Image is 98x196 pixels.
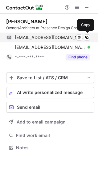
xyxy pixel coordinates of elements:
[6,116,94,127] button: Add to email campaign
[6,25,94,31] div: Owner/Architect at Presence Design Group
[17,90,83,95] span: AI write personalized message
[6,131,94,140] button: Find work email
[6,143,94,152] button: Notes
[6,87,94,98] button: AI write personalized message
[6,4,43,11] img: ContactOut v5.3.10
[6,102,94,113] button: Send email
[17,105,40,110] span: Send email
[6,72,94,83] button: save-profile-one-click
[6,18,47,25] div: [PERSON_NAME]
[66,54,90,60] button: Reveal Button
[15,35,85,40] span: [EMAIL_ADDRESS][DOMAIN_NAME]
[15,45,85,50] span: [EMAIL_ADDRESS][DOMAIN_NAME]
[17,75,84,80] div: Save to List / ATS / CRM
[16,145,92,151] span: Notes
[16,133,92,138] span: Find work email
[17,120,66,124] span: Add to email campaign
